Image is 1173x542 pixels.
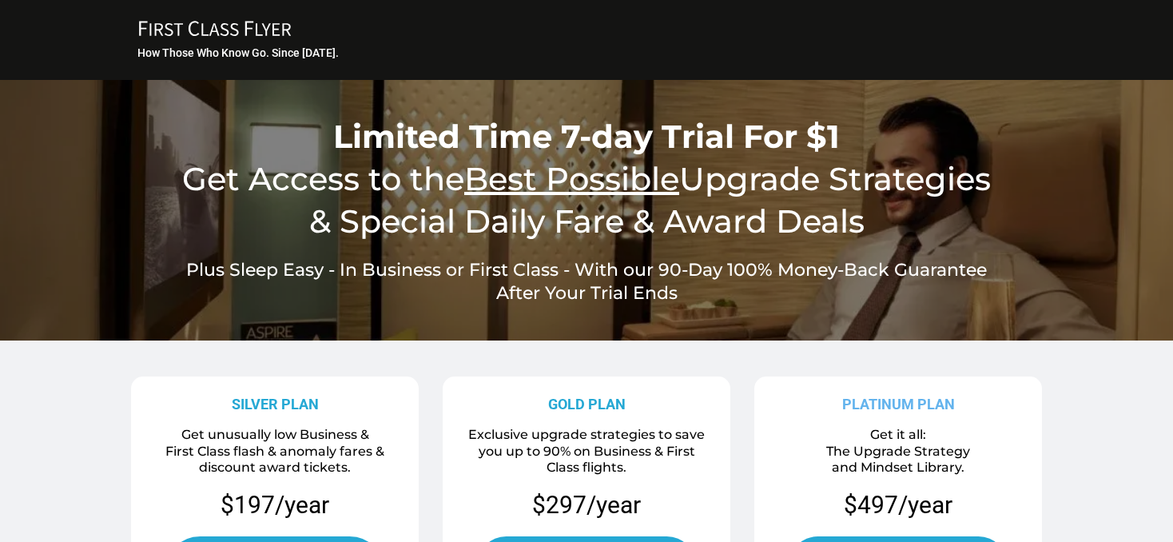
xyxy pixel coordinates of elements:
span: First Class flash & anomaly fares & discount award tickets. [165,444,384,476]
strong: PLATINUM PLAN [842,396,955,412]
p: $197/year [137,489,413,520]
span: The Upgrade Strategy [826,444,970,459]
span: & Special Daily Fare & Award Deals [309,201,865,241]
span: Limited Time 7-day Trial For $1 [333,117,840,156]
strong: SILVER PLAN [232,396,319,412]
strong: GOLD PLAN [548,396,626,412]
span: Exclusive upgrade strategies to save you up to 90% on Business & First Class flights. [468,427,705,476]
span: Get it all: [870,427,926,442]
span: Get unusually low Business & [181,427,369,442]
span: After Your Trial Ends [496,282,678,304]
span: Plus Sleep Easy - In Business or First Class - With our 90-Day 100% Money-Back Guarantee [186,259,987,281]
u: Best Possible [464,159,679,198]
p: $497/year [844,489,952,520]
p: $297/year [532,489,641,520]
span: Get Access to the Upgrade Strategies [182,159,991,198]
h3: How Those Who Know Go. Since [DATE]. [137,46,1038,60]
span: and Mindset Library. [832,460,964,475]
